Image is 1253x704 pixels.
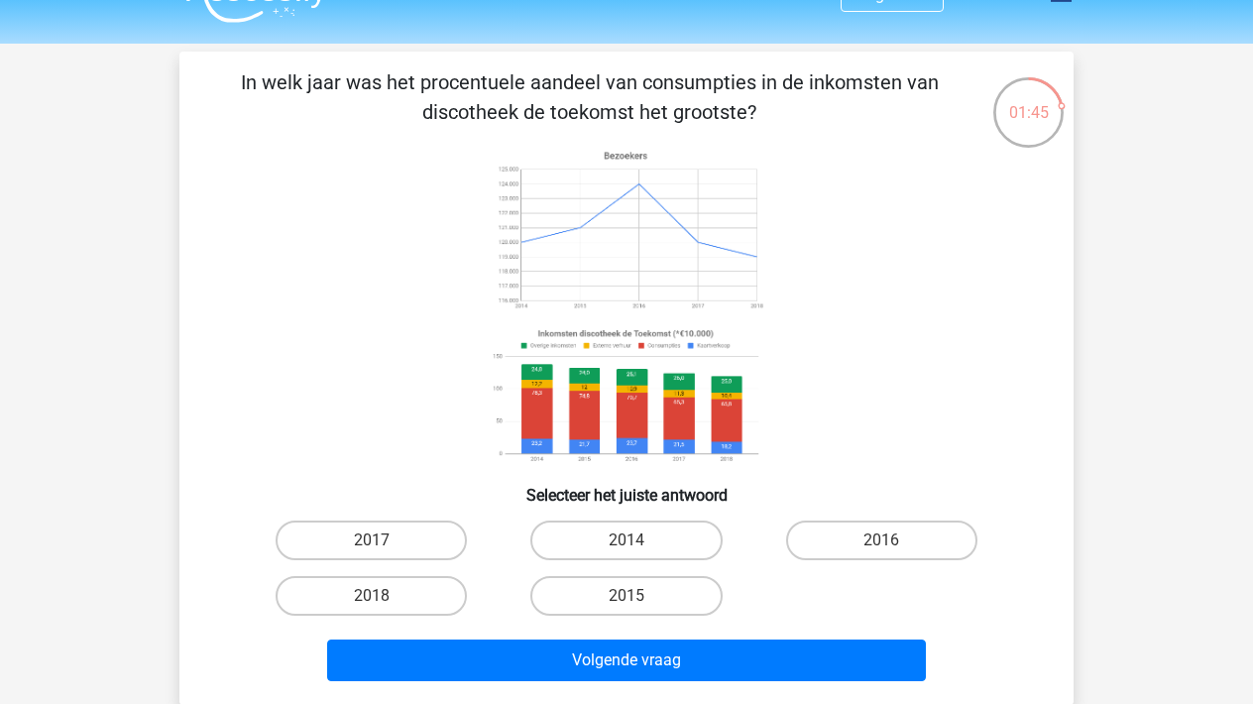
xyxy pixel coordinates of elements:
[211,470,1042,505] h6: Selecteer het juiste antwoord
[211,67,968,127] p: In welk jaar was het procentuele aandeel van consumpties in de inkomsten van discotheek de toekom...
[786,521,977,560] label: 2016
[327,640,927,681] button: Volgende vraag
[991,75,1066,125] div: 01:45
[530,576,722,616] label: 2015
[530,521,722,560] label: 2014
[276,576,467,616] label: 2018
[276,521,467,560] label: 2017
